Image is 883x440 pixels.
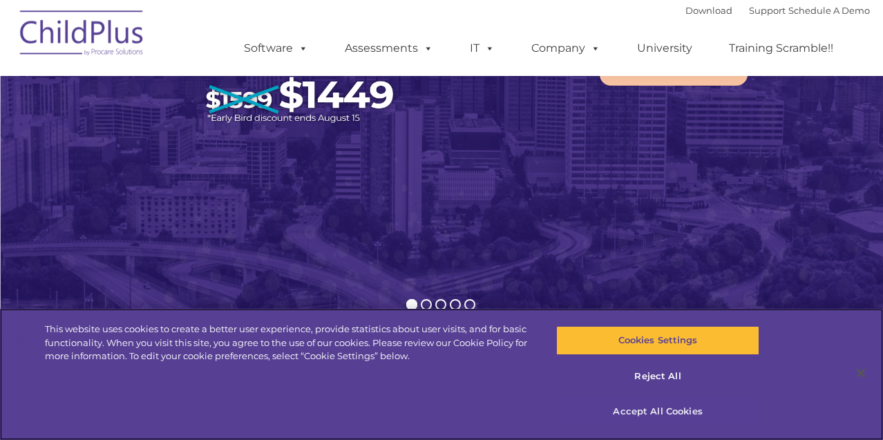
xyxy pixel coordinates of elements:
a: Training Scramble!! [715,35,847,62]
span: Last name [192,91,234,102]
a: Download [685,5,732,16]
font: | [685,5,870,16]
div: This website uses cookies to create a better user experience, provide statistics about user visit... [45,323,530,363]
button: Accept All Cookies [556,397,759,426]
a: Assessments [331,35,447,62]
button: Cookies Settings [556,326,759,355]
img: ChildPlus by Procare Solutions [13,1,151,70]
a: University [623,35,706,62]
button: Reject All [556,362,759,391]
a: Company [518,35,614,62]
a: IT [456,35,509,62]
span: Phone number [192,148,251,158]
button: Close [846,358,876,388]
a: Software [230,35,322,62]
a: Schedule A Demo [788,5,870,16]
a: Support [749,5,786,16]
